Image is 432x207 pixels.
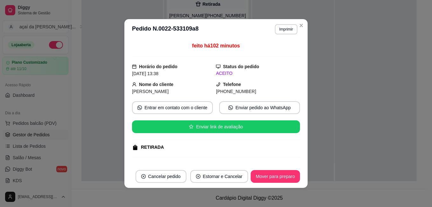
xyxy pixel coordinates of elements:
button: close-circleEstornar e Cancelar [190,170,248,183]
button: close-circleCancelar pedido [136,170,186,183]
button: Close [296,20,306,31]
strong: Nome do cliente [139,82,173,87]
button: Imprimir [275,24,297,34]
button: whats-appEnviar pedido ao WhatsApp [219,101,300,114]
strong: Status do pedido [223,64,259,69]
span: whats-app [228,105,233,110]
span: close-circle [141,174,146,179]
strong: Horário do pedido [139,64,178,69]
span: feito há 102 minutos [192,43,240,48]
span: user [132,82,136,87]
div: RETIRADA [141,144,164,151]
span: [PHONE_NUMBER] [216,89,256,94]
span: close-circle [196,174,200,179]
span: star [189,125,193,129]
span: [DATE] 13:38 [132,71,158,76]
span: desktop [216,64,220,69]
span: [PERSON_NAME] [132,89,169,94]
span: phone [216,82,220,87]
span: calendar [132,64,136,69]
span: whats-app [137,105,142,110]
h3: Pedido N. 0022-533109a8 [132,24,199,34]
strong: Telefone [223,82,241,87]
button: starEnviar link de avaliação [132,120,300,133]
div: ACEITO [216,70,300,77]
button: Mover para preparo [251,170,300,183]
button: whats-appEntrar em contato com o cliente [132,101,213,114]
